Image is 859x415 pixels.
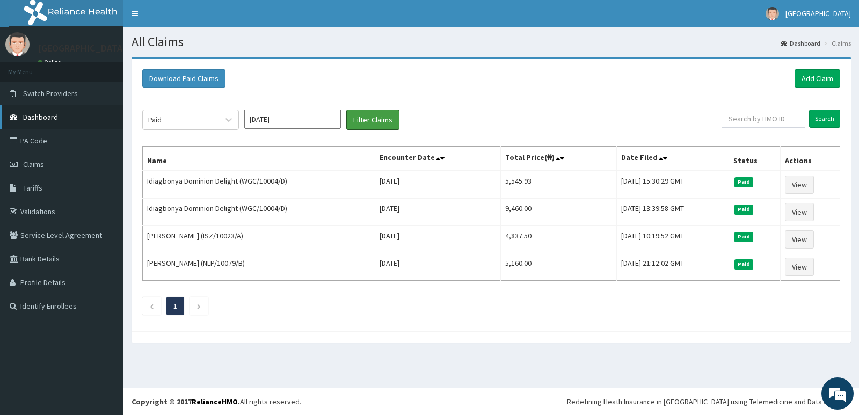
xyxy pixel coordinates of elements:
img: User Image [5,32,30,56]
th: Status [729,147,781,171]
a: View [785,230,814,249]
a: RelianceHMO [192,397,238,406]
div: Minimize live chat window [176,5,202,31]
span: Paid [734,177,754,187]
td: Idiagbonya Dominion Delight (WGC/10004/D) [143,199,375,226]
input: Search by HMO ID [722,110,806,128]
th: Date Filed [617,147,729,171]
input: Select Month and Year [244,110,341,129]
a: Add Claim [795,69,840,88]
button: Download Paid Claims [142,69,225,88]
th: Total Price(₦) [500,147,617,171]
span: Claims [23,159,44,169]
p: [GEOGRAPHIC_DATA] [38,43,126,53]
a: View [785,176,814,194]
img: User Image [766,7,779,20]
img: d_794563401_company_1708531726252_794563401 [20,54,43,81]
div: Chat with us now [56,60,180,74]
td: [PERSON_NAME] (ISZ/10023/A) [143,226,375,253]
a: View [785,203,814,221]
span: Switch Providers [23,89,78,98]
h1: All Claims [132,35,851,49]
td: 4,837.50 [500,226,617,253]
span: Tariffs [23,183,42,193]
a: Online [38,59,63,66]
span: Dashboard [23,112,58,122]
span: Paid [734,205,754,214]
span: We're online! [62,135,148,244]
td: Idiagbonya Dominion Delight (WGC/10004/D) [143,171,375,199]
strong: Copyright © 2017 . [132,397,240,406]
footer: All rights reserved. [123,388,859,415]
td: [DATE] 13:39:58 GMT [617,199,729,226]
div: Redefining Heath Insurance in [GEOGRAPHIC_DATA] using Telemedicine and Data Science! [567,396,851,407]
td: [DATE] [375,253,501,281]
th: Name [143,147,375,171]
span: Paid [734,232,754,242]
li: Claims [821,39,851,48]
th: Encounter Date [375,147,501,171]
th: Actions [781,147,840,171]
span: Paid [734,259,754,269]
td: [DATE] 10:19:52 GMT [617,226,729,253]
input: Search [809,110,840,128]
button: Filter Claims [346,110,399,130]
a: Next page [196,301,201,311]
td: [DATE] [375,226,501,253]
td: [DATE] 15:30:29 GMT [617,171,729,199]
td: [DATE] 21:12:02 GMT [617,253,729,281]
a: View [785,258,814,276]
a: Previous page [149,301,154,311]
td: [DATE] [375,171,501,199]
div: Paid [148,114,162,125]
span: [GEOGRAPHIC_DATA] [785,9,851,18]
a: Page 1 is your current page [173,301,177,311]
td: 5,160.00 [500,253,617,281]
td: [PERSON_NAME] (NLP/10079/B) [143,253,375,281]
textarea: Type your message and hit 'Enter' [5,293,205,331]
td: [DATE] [375,199,501,226]
td: 5,545.93 [500,171,617,199]
td: 9,460.00 [500,199,617,226]
a: Dashboard [781,39,820,48]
